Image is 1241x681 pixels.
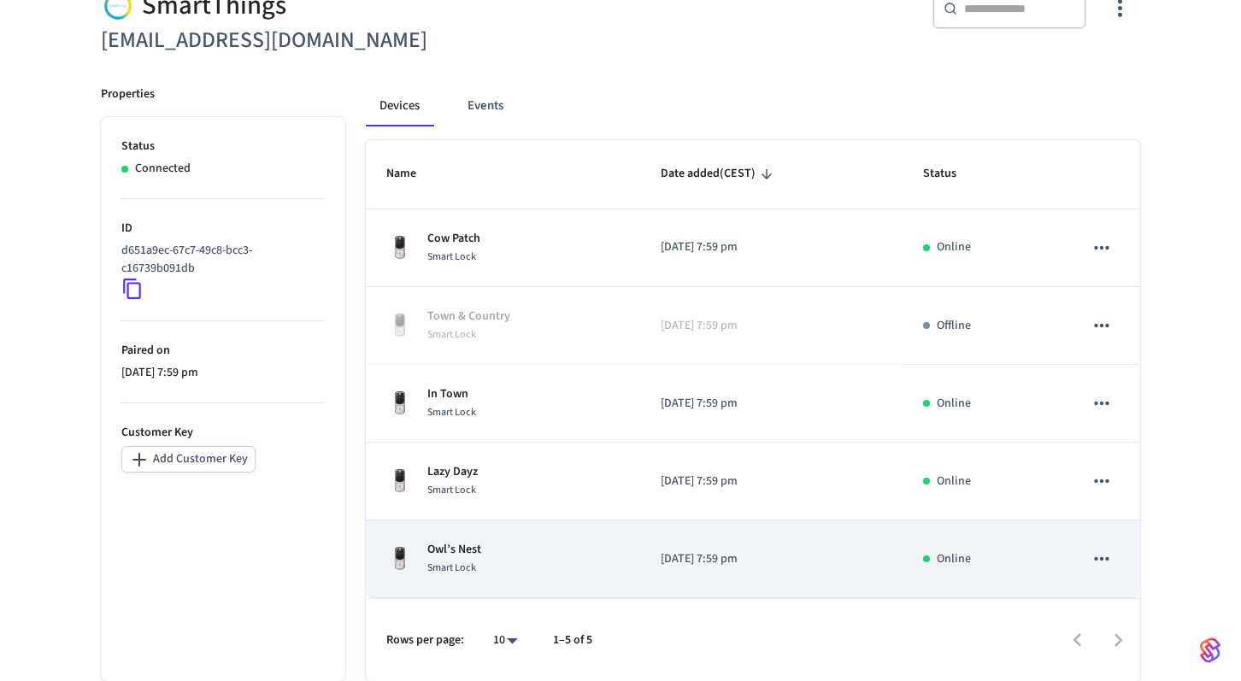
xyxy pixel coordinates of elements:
[661,473,882,490] p: [DATE] 7:59 pm
[135,160,191,178] p: Connected
[937,238,971,256] p: Online
[661,550,882,568] p: [DATE] 7:59 pm
[386,545,414,572] img: Yale Assure Touchscreen Wifi Smart Lock, Satin Nickel, Front
[121,364,325,382] p: [DATE] 7:59 pm
[937,395,971,413] p: Online
[121,220,325,238] p: ID
[937,473,971,490] p: Online
[427,327,476,342] span: Smart Lock
[937,550,971,568] p: Online
[427,385,476,403] p: In Town
[386,161,438,187] span: Name
[427,308,510,326] p: Town & Country
[121,424,325,442] p: Customer Key
[454,85,517,126] button: Events
[485,628,526,653] div: 10
[661,395,882,413] p: [DATE] 7:59 pm
[427,405,476,420] span: Smart Lock
[427,250,476,264] span: Smart Lock
[101,85,155,103] p: Properties
[661,161,778,187] span: Date added(CEST)
[121,138,325,156] p: Status
[101,23,610,58] h6: [EMAIL_ADDRESS][DOMAIN_NAME]
[661,317,882,335] p: [DATE] 7:59 pm
[366,140,1140,598] table: sticky table
[121,342,325,360] p: Paired on
[427,561,476,575] span: Smart Lock
[386,234,414,261] img: Yale Assure Touchscreen Wifi Smart Lock, Satin Nickel, Front
[366,85,1140,126] div: connected account tabs
[386,390,414,417] img: Yale Assure Touchscreen Wifi Smart Lock, Satin Nickel, Front
[937,317,971,335] p: Offline
[386,467,414,495] img: Yale Assure Touchscreen Wifi Smart Lock, Satin Nickel, Front
[427,463,478,481] p: Lazy Dayz
[121,446,256,473] button: Add Customer Key
[923,161,979,187] span: Status
[1200,637,1220,664] img: SeamLogoGradient.69752ec5.svg
[427,541,481,559] p: Owl’s Nest
[427,230,480,248] p: Cow Patch
[386,631,464,649] p: Rows per page:
[386,312,414,339] img: Yale Assure Touchscreen Wifi Smart Lock, Satin Nickel, Front
[553,631,592,649] p: 1–5 of 5
[366,85,433,126] button: Devices
[427,483,476,497] span: Smart Lock
[121,242,318,278] p: d651a9ec-67c7-49c8-bcc3-c16739b091db
[661,238,882,256] p: [DATE] 7:59 pm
